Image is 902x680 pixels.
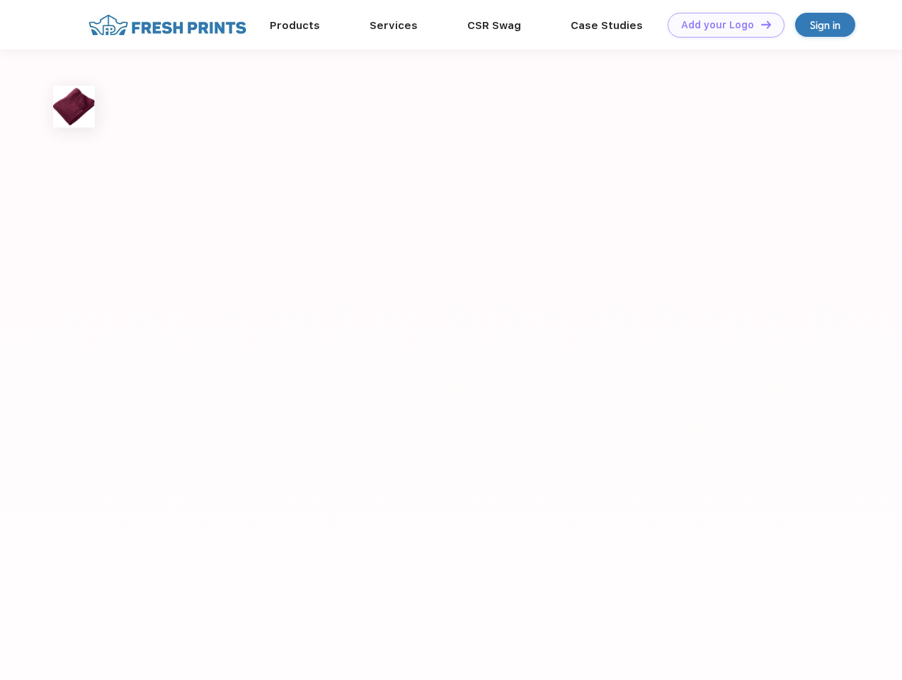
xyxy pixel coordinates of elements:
div: Add your Logo [681,19,754,31]
div: Sign in [810,17,840,33]
img: fo%20logo%202.webp [84,13,251,38]
img: func=resize&h=100 [53,86,95,127]
a: Sign in [795,13,855,37]
a: Products [270,19,320,32]
img: DT [761,21,771,28]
